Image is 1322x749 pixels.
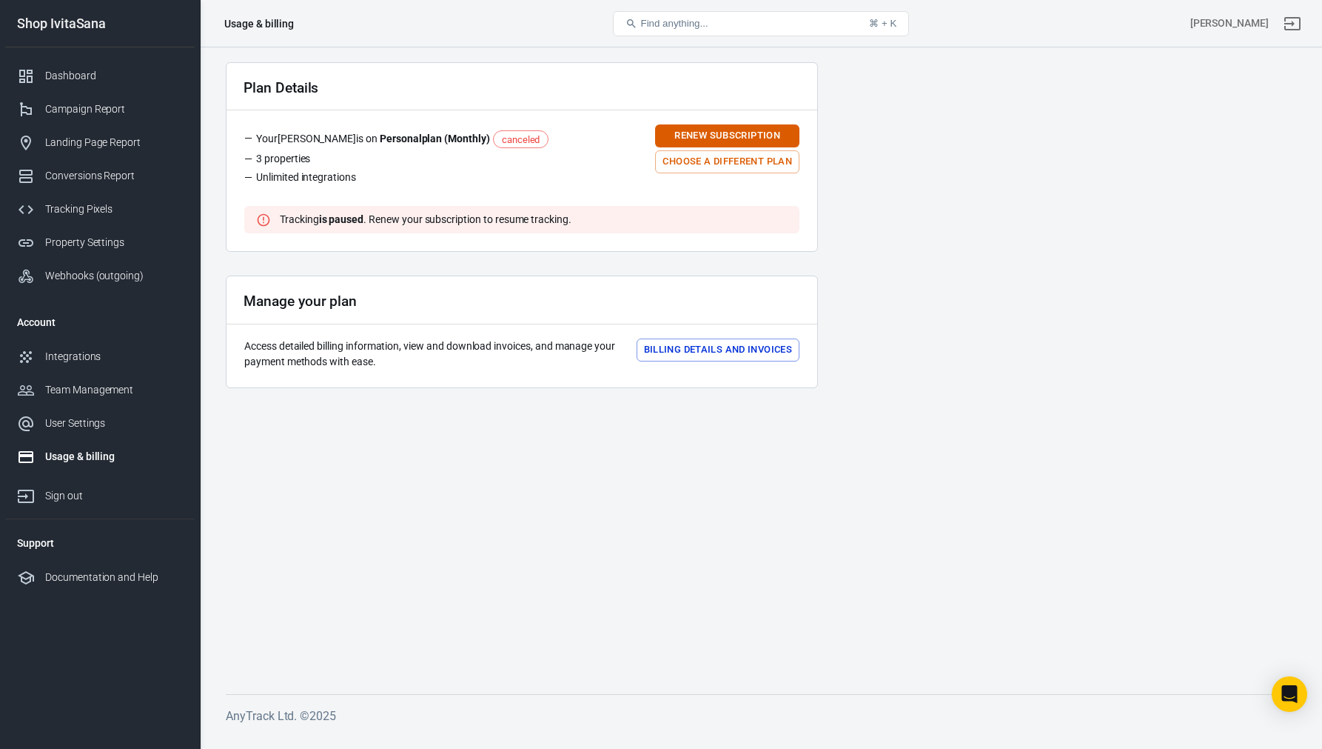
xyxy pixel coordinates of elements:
h2: Manage your plan [244,293,357,309]
div: Shop IvitaSana [5,17,195,30]
div: Account id: eTDPz4nC [1190,16,1269,31]
button: Choose a different plan [655,150,799,173]
a: Dashboard [5,59,195,93]
a: Property Settings [5,226,195,259]
div: Integrations [45,349,183,364]
a: Team Management [5,373,195,407]
div: Team Management [45,382,183,398]
div: Usage & billing [224,16,294,31]
button: Billing details and Invoices [637,339,799,362]
div: Open Intercom Messenger [1272,676,1307,712]
a: Usage & billing [5,440,195,473]
div: Landing Page Report [45,135,183,150]
a: Landing Page Report [5,126,195,159]
h6: AnyTrack Ltd. © 2025 [226,707,1296,725]
button: Find anything...⌘ + K [613,11,909,36]
div: User Settings [45,416,183,431]
div: Usage & billing [45,449,183,465]
li: Support [5,525,195,561]
p: Access detailed billing information, view and download invoices, and manage your payment methods ... [244,339,625,370]
li: Unlimited integrations [244,170,560,188]
div: Conversions Report [45,168,183,184]
span: canceled [497,133,546,147]
a: User Settings [5,407,195,440]
li: Account [5,304,195,340]
div: Tracking . Renew your subscription to resume tracking. [280,212,571,227]
div: Webhooks (outgoing) [45,268,183,284]
li: 3 properties [244,151,560,170]
div: Tracking Pixels [45,202,183,217]
a: Integrations [5,340,195,373]
button: Renew subscription [655,124,799,147]
div: Sign out [45,488,183,504]
div: Property Settings [45,235,183,250]
div: Campaign Report [45,101,183,117]
div: Documentation and Help [45,570,183,585]
a: Sign out [1275,6,1310,41]
h2: Plan Details [244,80,318,96]
a: Conversions Report [5,159,195,193]
span: Find anything... [640,18,708,29]
a: Sign out [5,473,195,513]
strong: Personal plan ( Monthly ) [380,133,490,144]
li: Your [PERSON_NAME] is on [244,130,560,151]
div: ⌘ + K [869,18,896,29]
a: Webhooks (outgoing) [5,259,195,293]
strong: is paused [319,213,364,225]
div: Dashboard [45,68,183,84]
a: Campaign Report [5,93,195,126]
a: Tracking Pixels [5,193,195,226]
